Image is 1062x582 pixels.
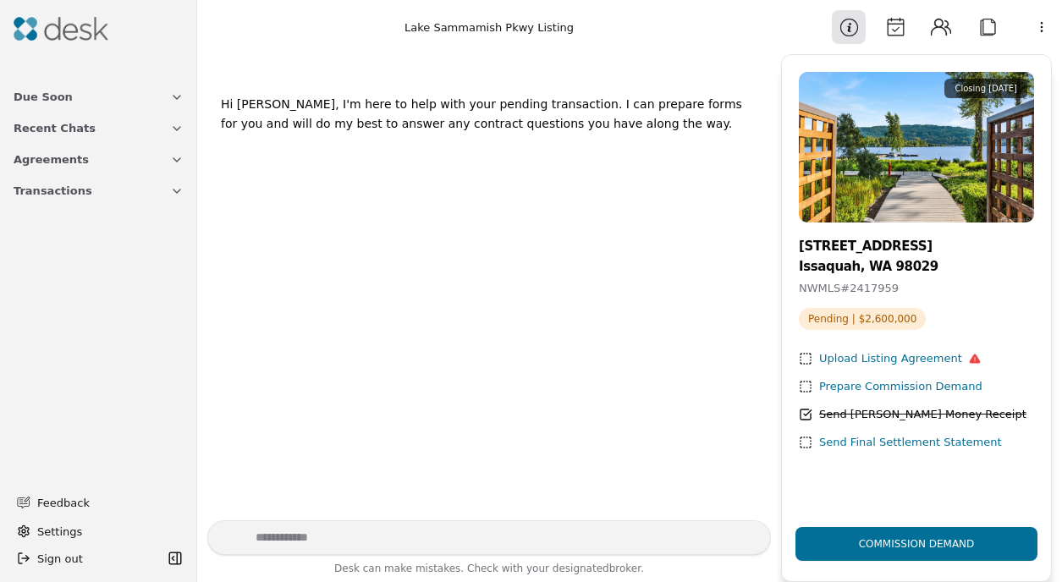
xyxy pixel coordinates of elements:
div: Prepare Commission Demand [819,378,982,396]
div: Issaquah, WA 98029 [799,256,1034,277]
div: Send [PERSON_NAME] Money Receipt [819,406,1026,424]
div: Send Final Settlement Statement [819,434,1002,452]
span: Sign out [37,550,83,568]
div: . I can prepare forms for you and will do my best to answer any contract questions you have along... [221,97,742,130]
span: Settings [37,523,82,541]
button: Feedback [7,487,184,518]
button: Sign out [10,545,163,572]
span: Agreements [14,151,89,168]
span: Due Soon [14,88,73,106]
div: Commission Demand [845,515,988,573]
button: Recent Chats [3,113,194,144]
span: Pending | $2,600,000 [799,308,926,330]
button: Agreements [3,144,194,175]
button: Commission Demand [795,527,1037,561]
span: Feedback [37,494,173,512]
div: Desk can make mistakes. Check with your broker. [207,560,771,582]
div: Upload Listing Agreement [819,350,981,368]
img: Desk [14,17,108,41]
img: Property [799,72,1034,222]
div: Hi [PERSON_NAME], I'm here to help with your pending transaction [221,97,619,111]
span: Transactions [14,182,92,200]
span: Recent Chats [14,119,96,137]
textarea: Write your prompt here [207,520,771,555]
div: Lake Sammamish Pkwy Listing [404,19,574,36]
div: [STREET_ADDRESS] [799,236,1034,256]
button: Due Soon [3,81,194,113]
span: designated [553,563,609,574]
div: Closing [DATE] [944,79,1027,98]
button: Settings [10,518,187,545]
button: Transactions [3,175,194,206]
div: NWMLS # 2417959 [799,280,1034,298]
